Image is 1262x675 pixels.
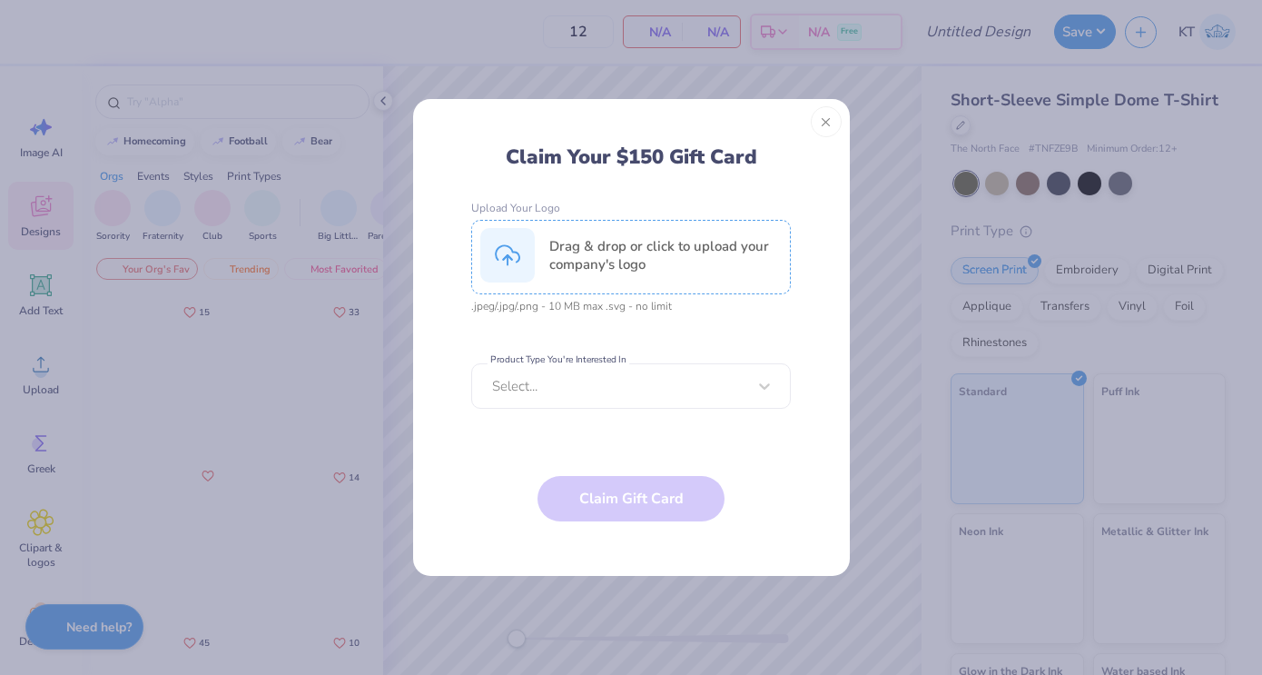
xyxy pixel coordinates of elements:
label: Upload Your Logo [471,202,791,214]
div: Drag & drop or click to upload your company's logo [549,237,782,273]
button: Close [811,106,842,137]
label: Product Type You're Interested In [488,354,629,365]
div: .jpeg/.jpg/.png - 10 MB max .svg - no limit [471,300,791,313]
div: Claim Your $150 Gift Card [506,144,757,170]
